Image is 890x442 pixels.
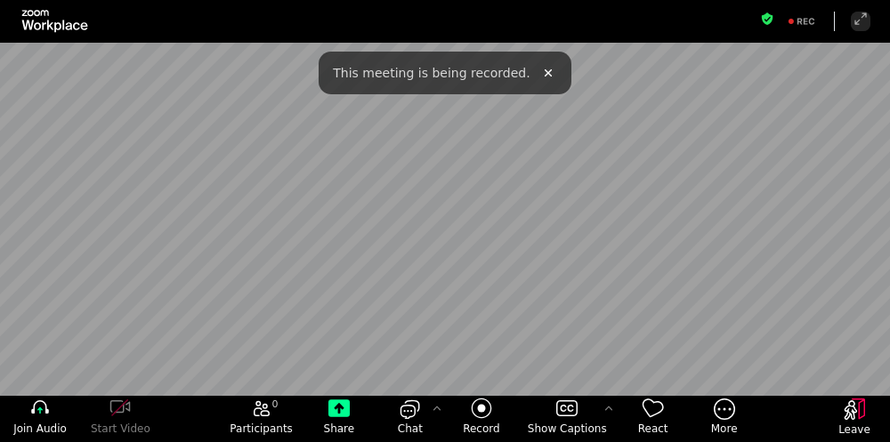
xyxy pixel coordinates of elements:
[446,398,517,440] button: Record
[541,66,555,80] i: close
[219,398,303,440] button: open the participants list pane,[0] particpants
[638,422,668,436] span: React
[618,398,689,440] button: React
[689,398,760,440] button: More meeting control
[428,398,446,421] button: Chat Settings
[398,422,423,436] span: Chat
[333,64,530,82] span: This meeting is being recorded.
[80,398,160,440] button: start my video
[375,398,446,440] button: open the chat panel
[303,398,375,440] button: Share
[463,422,499,436] span: Record
[760,12,774,31] button: Meeting information
[13,422,67,436] span: Join Audio
[838,422,870,437] span: Leave
[324,422,355,436] span: Share
[851,12,870,31] button: Enter Full Screen
[517,398,618,440] button: Show Captions
[819,398,890,441] button: Leave
[272,398,279,412] span: 0
[600,398,618,421] button: More options for captions, menu button
[711,422,738,436] span: More
[230,422,293,436] span: Participants
[781,12,823,31] div: Recording to cloud
[528,422,607,436] span: Show Captions
[91,422,150,436] span: Start Video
